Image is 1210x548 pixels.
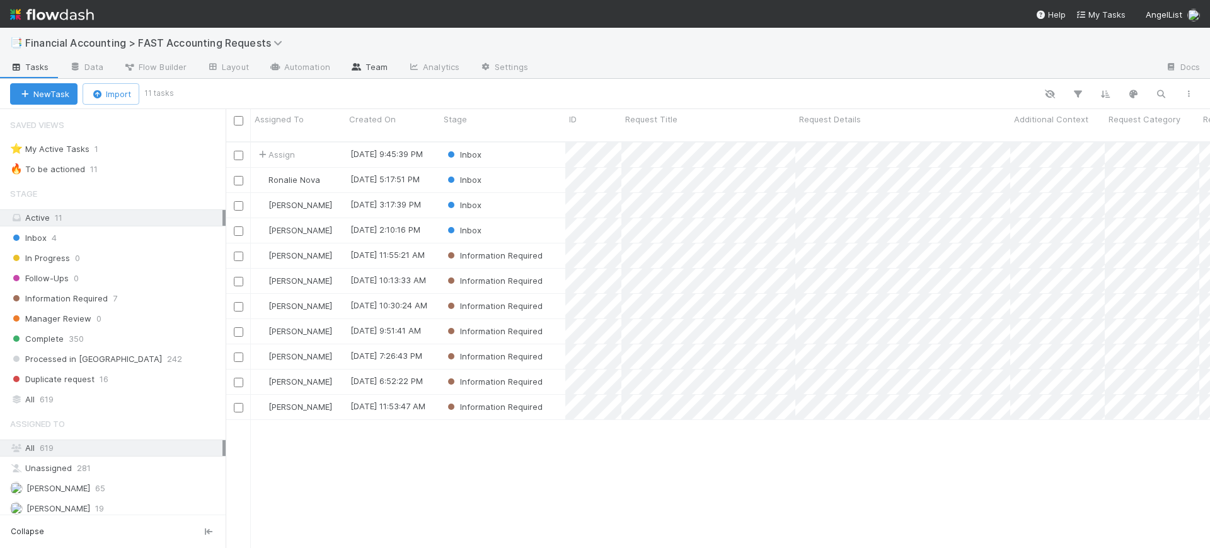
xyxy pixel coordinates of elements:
[1146,9,1182,20] span: AngelList
[52,230,57,246] span: 4
[234,353,243,362] input: Toggle Row Selected
[11,526,44,537] span: Collapse
[350,274,426,286] div: [DATE] 10:13:33 AM
[10,351,162,367] span: Processed in [GEOGRAPHIC_DATA]
[445,300,543,312] div: Information Required
[113,58,197,78] a: Flow Builder
[197,58,259,78] a: Layout
[268,276,332,286] span: [PERSON_NAME]
[10,291,108,306] span: Information Required
[234,226,243,236] input: Toggle Row Selected
[10,143,23,154] span: ⭐
[445,325,543,337] div: Information Required
[256,199,332,211] div: [PERSON_NAME]
[10,61,49,73] span: Tasks
[256,276,267,286] img: avatar_c0d2ec3f-77e2-40ea-8107-ee7bdb5edede.png
[445,200,481,210] span: Inbox
[268,326,332,336] span: [PERSON_NAME]
[95,481,105,496] span: 65
[1035,8,1066,21] div: Help
[144,88,174,99] small: 11 tasks
[256,375,332,388] div: [PERSON_NAME]
[350,148,423,160] div: [DATE] 9:45:39 PM
[625,113,677,125] span: Request Title
[398,58,470,78] a: Analytics
[83,83,139,105] button: Import
[445,175,481,185] span: Inbox
[256,300,332,312] div: [PERSON_NAME]
[234,151,243,160] input: Toggle Row Selected
[10,271,69,286] span: Follow-Ups
[445,376,543,387] span: Information Required
[100,371,108,387] span: 16
[256,376,267,387] img: avatar_e5ec2f5b-afc7-4357-8cf1-2139873d70b1.png
[445,274,543,287] div: Information Required
[1076,8,1126,21] a: My Tasks
[26,503,90,513] span: [PERSON_NAME]
[256,402,267,412] img: avatar_e5ec2f5b-afc7-4357-8cf1-2139873d70b1.png
[268,351,332,361] span: [PERSON_NAME]
[256,173,320,186] div: Ronalie Nova
[445,224,481,236] div: Inbox
[799,113,861,125] span: Request Details
[470,58,538,78] a: Settings
[256,325,332,337] div: [PERSON_NAME]
[25,37,289,49] span: Financial Accounting > FAST Accounting Requests
[59,58,113,78] a: Data
[10,181,37,206] span: Stage
[234,378,243,387] input: Toggle Row Selected
[350,248,425,261] div: [DATE] 11:55:21 AM
[256,148,295,161] span: Assign
[10,83,78,105] button: NewTask
[256,351,267,361] img: avatar_8d06466b-a936-4205-8f52-b0cc03e2a179.png
[10,230,47,246] span: Inbox
[445,351,543,361] span: Information Required
[10,141,89,157] div: My Active Tasks
[256,249,332,262] div: [PERSON_NAME]
[10,37,23,48] span: 📑
[256,326,267,336] img: avatar_c0d2ec3f-77e2-40ea-8107-ee7bdb5edede.png
[256,301,267,311] img: avatar_e5ec2f5b-afc7-4357-8cf1-2139873d70b1.png
[256,400,332,413] div: [PERSON_NAME]
[1187,9,1200,21] img: avatar_fee1282a-8af6-4c79-b7c7-bf2cfad99775.png
[268,402,332,412] span: [PERSON_NAME]
[445,225,481,235] span: Inbox
[10,411,65,436] span: Assigned To
[340,58,398,78] a: Team
[96,311,101,327] span: 0
[445,400,543,413] div: Information Required
[234,116,243,125] input: Toggle All Rows Selected
[445,250,543,260] span: Information Required
[10,460,222,476] div: Unassigned
[268,200,332,210] span: [PERSON_NAME]
[10,311,91,327] span: Manager Review
[75,250,80,266] span: 0
[40,392,54,407] span: 619
[77,460,91,476] span: 281
[445,276,543,286] span: Information Required
[167,351,182,367] span: 242
[350,198,421,211] div: [DATE] 3:17:39 PM
[569,113,577,125] span: ID
[350,173,420,185] div: [DATE] 5:17:51 PM
[10,371,95,387] span: Duplicate request
[350,375,423,387] div: [DATE] 6:52:22 PM
[445,402,543,412] span: Information Required
[445,249,543,262] div: Information Required
[256,350,332,363] div: [PERSON_NAME]
[350,299,427,312] div: [DATE] 10:30:24 AM
[95,141,111,157] span: 1
[113,291,117,306] span: 7
[268,175,320,185] span: Ronalie Nova
[234,277,243,286] input: Toggle Row Selected
[10,4,94,25] img: logo-inverted-e16ddd16eac7371096b0.svg
[445,148,481,161] div: Inbox
[234,327,243,337] input: Toggle Row Selected
[256,175,267,185] img: avatar_0d9988fd-9a15-4cc7-ad96-88feab9e0fa9.png
[349,113,396,125] span: Created On
[445,375,543,388] div: Information Required
[268,301,332,311] span: [PERSON_NAME]
[10,210,222,226] div: Active
[234,403,243,412] input: Toggle Row Selected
